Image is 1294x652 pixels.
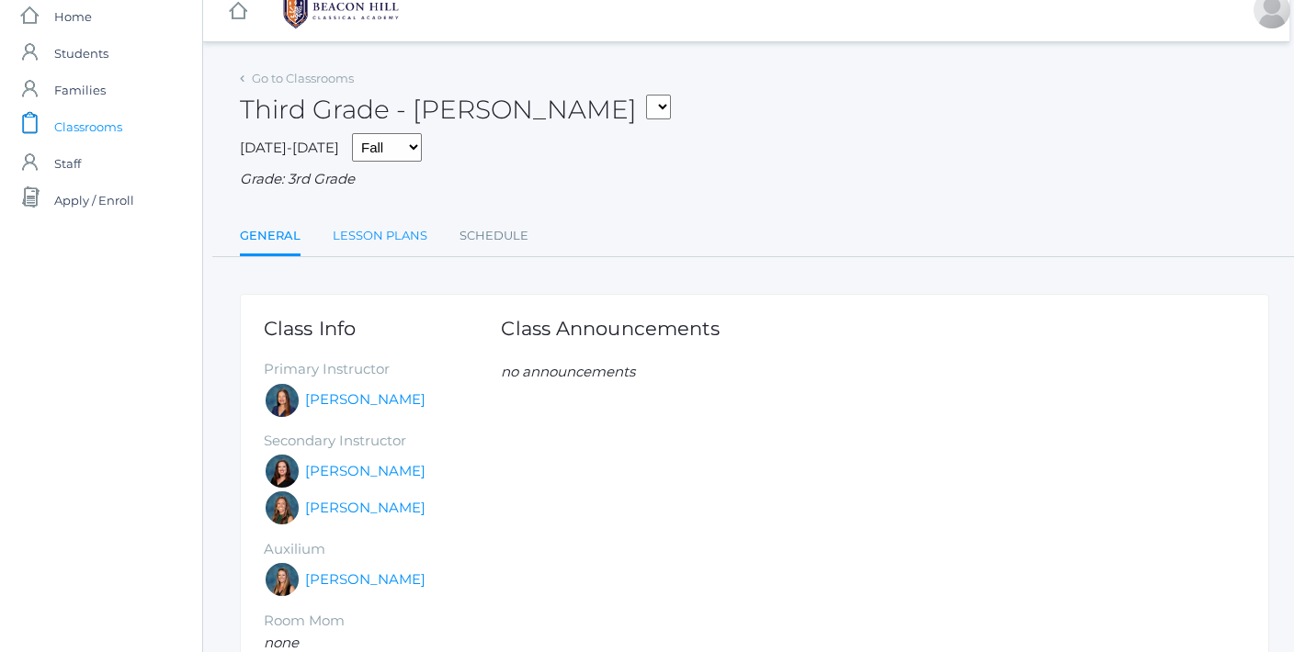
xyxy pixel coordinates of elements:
[264,561,301,598] div: Juliana Fowler
[264,634,299,651] em: none
[54,182,134,219] span: Apply / Enroll
[305,389,426,410] a: [PERSON_NAME]
[240,139,339,156] span: [DATE]-[DATE]
[54,108,122,145] span: Classrooms
[54,72,106,108] span: Families
[264,489,301,526] div: Andrea Deutsch
[305,498,426,519] a: [PERSON_NAME]
[240,96,671,124] h2: Third Grade - [PERSON_NAME]
[501,363,635,380] em: no announcements
[54,35,108,72] span: Students
[264,433,501,449] h5: Secondary Instructor
[501,318,720,339] h1: Class Announcements
[240,218,301,257] a: General
[264,542,501,557] h5: Auxilium
[460,218,528,254] a: Schedule
[264,318,501,339] h1: Class Info
[252,71,354,85] a: Go to Classrooms
[305,461,426,482] a: [PERSON_NAME]
[264,453,301,489] div: Katie Watters
[305,569,426,590] a: [PERSON_NAME]
[240,169,1269,190] div: Grade: 3rd Grade
[264,613,501,629] h5: Room Mom
[264,382,301,419] div: Lori Webster
[54,145,81,182] span: Staff
[264,362,501,377] h5: Primary Instructor
[333,218,427,254] a: Lesson Plans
